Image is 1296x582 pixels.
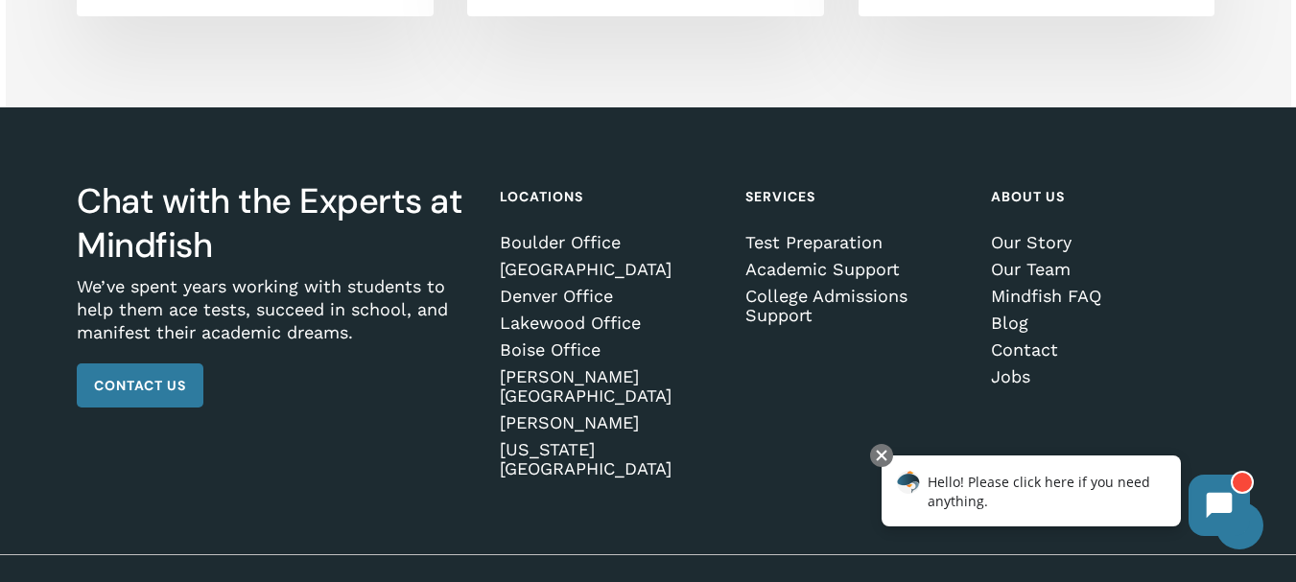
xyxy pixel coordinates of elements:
h4: About Us [991,179,1214,214]
a: Contact [991,340,1214,360]
h4: Locations [500,179,722,214]
a: Our Story [991,233,1214,252]
a: [US_STATE][GEOGRAPHIC_DATA] [500,440,722,478]
h3: Chat with the Experts at Mindfish [77,179,477,268]
a: Boise Office [500,340,722,360]
a: Contact Us [77,363,203,407]
a: Jobs [991,367,1214,386]
h4: Services [745,179,968,214]
a: Our Team [991,260,1214,279]
a: Denver Office [500,287,722,306]
span: Contact Us [94,376,186,395]
a: Boulder Office [500,233,722,252]
a: [PERSON_NAME][GEOGRAPHIC_DATA] [500,367,722,406]
a: Test Preparation [745,233,968,252]
a: Academic Support [745,260,968,279]
p: We’ve spent years working with students to help them ace tests, succeed in school, and manifest t... [77,275,477,363]
a: Lakewood Office [500,314,722,333]
a: Mindfish FAQ [991,287,1214,306]
a: [PERSON_NAME] [500,413,722,432]
a: [GEOGRAPHIC_DATA] [500,260,722,279]
iframe: Chatbot [861,440,1269,555]
a: Blog [991,314,1214,333]
a: College Admissions Support [745,287,968,325]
